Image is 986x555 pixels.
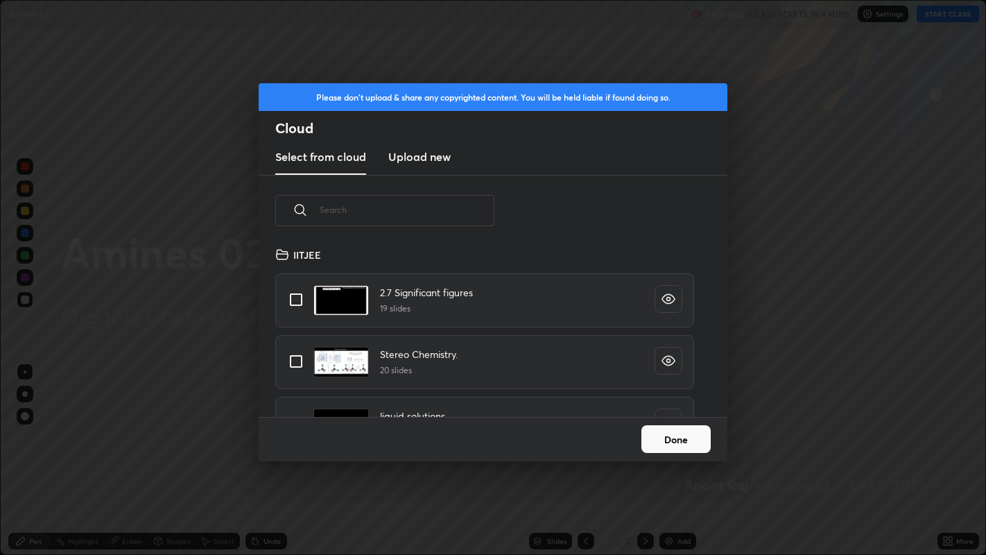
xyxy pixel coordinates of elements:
input: Search [320,180,494,239]
div: Please don't upload & share any copyrighted content. You will be held liable if found doing so. [259,83,727,111]
h3: Select from cloud [275,148,366,165]
h2: Cloud [275,119,727,137]
h5: 19 slides [380,302,473,315]
h4: liquid solutions [380,409,445,423]
h3: Upload new [388,148,451,165]
h5: 20 slides [380,364,458,377]
img: 1712908415ZPVSBP.pdf [313,285,369,316]
h4: 2.7 Significant figures [380,285,473,300]
button: Done [641,425,711,453]
div: grid [259,242,711,417]
h4: Stereo Chemistry. [380,347,458,361]
img: 1714632082DYC9ZM.pdf [313,409,369,439]
h4: IITJEE [293,248,321,262]
img: 17129994955LSWQ4.pdf [313,347,369,377]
